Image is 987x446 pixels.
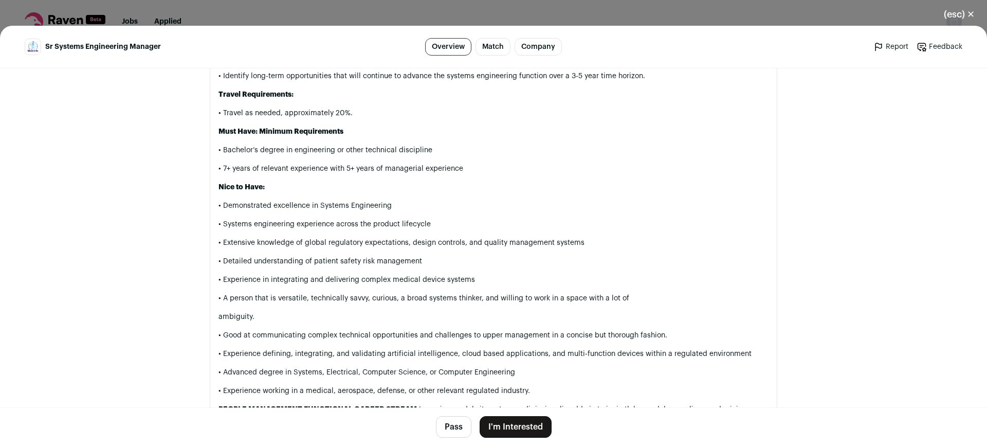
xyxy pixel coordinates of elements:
[917,42,962,52] a: Feedback
[476,38,510,56] a: Match
[218,330,769,341] p: • Good at communicating complex technical opportunities and challenges to upper management in a c...
[218,108,769,118] p: • Travel as needed, approximately 20%.
[873,42,908,52] a: Report
[515,38,562,56] a: Company
[218,256,769,266] p: • Detailed understanding of patient safety risk management
[218,367,769,378] p: • Advanced degree in Systems, Electrical, Computer Science, or Computer Engineering
[436,416,471,438] button: Pass
[480,416,552,438] button: I'm Interested
[218,91,294,98] strong: Travel Requirements:
[218,275,769,285] p: • Experience in integrating and delivering complex medical device systems
[218,406,419,413] strong: PEOPLE MANAGEMENT FUNCTIONAL CAREER STREAM:
[218,312,769,322] p: ambiguity.
[218,238,769,248] p: • Extensive knowledge of global regulatory expectations, design controls, and quality management ...
[218,184,265,191] strong: Nice to Have:
[218,219,769,229] p: • Systems engineering experience across the product lifecycle
[218,145,769,155] p: • Bachelor’s degree in engineering or other technical discipline
[218,71,769,81] p: • Identify long-term opportunities that will continue to advance the systems engineering function...
[218,386,769,396] p: • Experience working in a medical, aerospace, defense, or other relevant regulated industry.
[218,164,769,174] p: • 7+ years of relevant experience with 5+ years of managerial experience
[25,39,41,55] img: 857cb167c97a0e26ada2b126c93f2e215f7fdd127a78014aeda90ec9c1bac740.jpg
[931,3,987,26] button: Close modal
[218,201,769,211] p: • Demonstrated excellence in Systems Engineering
[218,349,769,359] p: • Experience defining, integrating, and validating artificial intelligence, cloud based applicati...
[218,293,769,304] p: • A person that is versatile, technically savvy, curious, a broad systems thinker, and willing to...
[425,38,471,56] a: Overview
[45,42,161,52] span: Sr Systems Engineering Manager
[218,128,343,135] strong: Must Have: Minimum Requirements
